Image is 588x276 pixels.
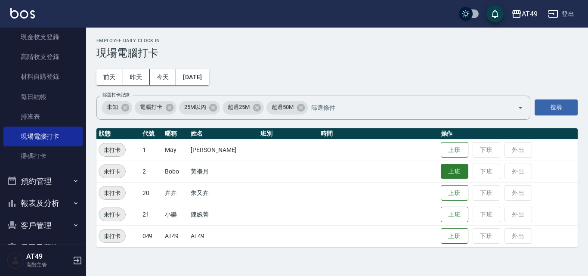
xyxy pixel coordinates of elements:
span: 電腦打卡 [135,103,167,112]
button: 上班 [441,185,468,201]
div: 電腦打卡 [135,101,176,115]
th: 操作 [439,128,578,140]
button: 客戶管理 [3,214,83,237]
a: 現場電腦打卡 [3,127,83,146]
h3: 現場電腦打卡 [96,47,578,59]
button: 今天 [150,69,176,85]
span: 未打卡 [99,232,125,241]
button: 上班 [441,142,468,158]
div: 超過25M [223,101,264,115]
a: 每日結帳 [3,87,83,107]
span: 未打卡 [99,189,125,198]
span: 25M以內 [179,103,211,112]
button: 上班 [441,207,468,223]
button: 上班 [441,164,468,179]
p: 高階主管 [26,261,70,269]
th: 狀態 [96,128,140,140]
label: 篩選打卡記錄 [102,92,130,98]
button: 昨天 [123,69,150,85]
td: 卉卉 [163,182,189,204]
img: Person [7,252,24,269]
a: 高階收支登錄 [3,47,83,67]
td: 2 [140,161,163,182]
span: 未打卡 [99,146,125,155]
td: [PERSON_NAME] [189,139,258,161]
td: May [163,139,189,161]
a: 材料自購登錄 [3,67,83,87]
button: 登出 [545,6,578,22]
span: 未打卡 [99,210,125,219]
button: 預約管理 [3,170,83,192]
button: save [486,5,504,22]
a: 排班表 [3,107,83,127]
span: 超過50M [266,103,299,112]
td: 朱又卉 [189,182,258,204]
td: 21 [140,204,163,225]
span: 未打卡 [99,167,125,176]
td: 陳婉菁 [189,204,258,225]
td: AT49 [189,225,258,247]
div: 25M以內 [179,101,220,115]
td: 049 [140,225,163,247]
th: 姓名 [189,128,258,140]
button: 上班 [441,228,468,244]
td: AT49 [163,225,189,247]
td: Bobo [163,161,189,182]
div: AT49 [522,9,538,19]
button: Open [514,101,527,115]
img: Logo [10,8,35,19]
td: 小樂 [163,204,189,225]
input: 篩選條件 [309,100,502,115]
button: AT49 [508,5,541,23]
a: 現金收支登錄 [3,27,83,47]
span: 未知 [102,103,123,112]
span: 超過25M [223,103,255,112]
button: [DATE] [176,69,209,85]
th: 班別 [258,128,318,140]
td: 黃褓月 [189,161,258,182]
h2: Employee Daily Clock In [96,38,578,43]
a: 掃碼打卡 [3,146,83,166]
div: 超過50M [266,101,308,115]
td: 1 [140,139,163,161]
th: 代號 [140,128,163,140]
button: 員工及薪資 [3,236,83,259]
button: 搜尋 [535,99,578,115]
h5: AT49 [26,252,70,261]
button: 報表及分析 [3,192,83,214]
td: 20 [140,182,163,204]
th: 暱稱 [163,128,189,140]
button: 前天 [96,69,123,85]
div: 未知 [102,101,132,115]
th: 時間 [319,128,439,140]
